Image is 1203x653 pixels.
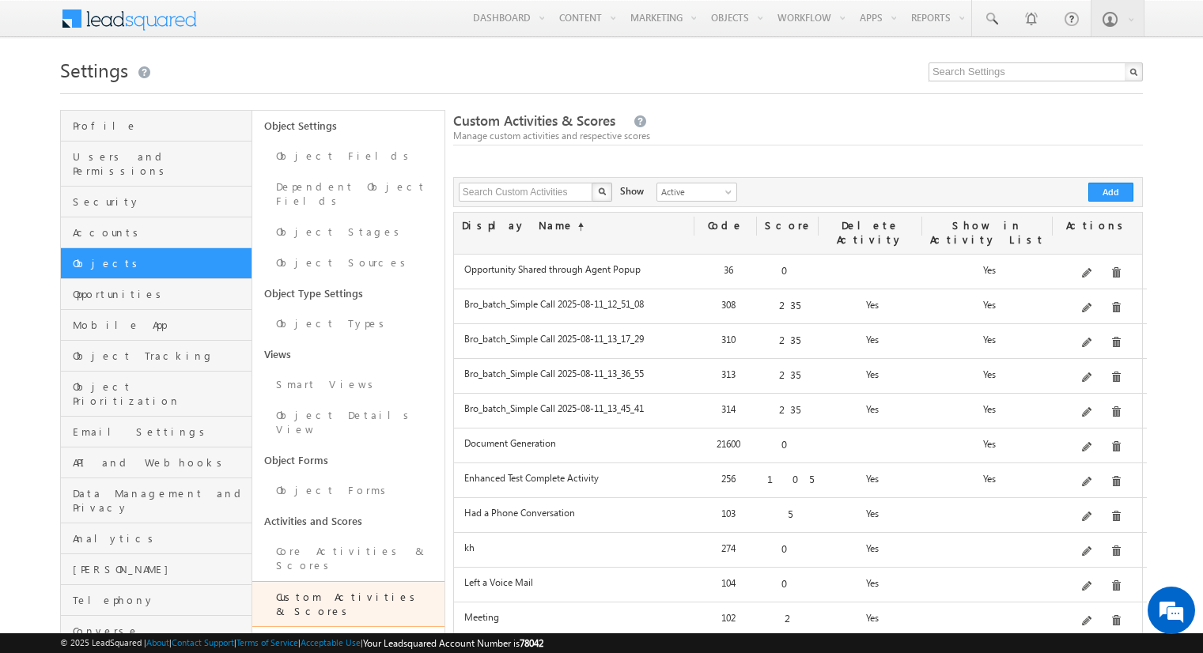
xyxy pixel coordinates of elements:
span: Active [657,185,732,199]
a: Object Forms [252,475,444,506]
span: Converse [73,624,248,638]
div: Yes [821,471,925,493]
div: Manage custom activities and respective scores [453,129,1143,143]
label: Left a Voice Mail [464,576,690,588]
a: Objects [61,248,252,279]
div: Yes [821,506,925,528]
div: 104 [697,576,758,598]
label: Had a Phone Conversation [464,507,690,519]
label: kh [464,542,690,553]
div: 310 [697,332,758,354]
div: Yes [821,610,925,632]
div: Actions [1053,213,1142,240]
div: Yes [925,402,1055,424]
a: Custom Activities & Scores [252,581,444,627]
div: 21600 [697,436,758,459]
a: Core Activities & Scores [252,536,444,581]
a: [PERSON_NAME] [61,554,252,585]
div: 235 [759,402,821,424]
a: Telephony [61,585,252,616]
label: Bro_batch_Simple Call 2025-08-11_13_17_29 [464,333,690,345]
div: 314 [697,402,758,424]
label: Opportunity Shared through Agent Popup [464,263,690,275]
a: Terms of Service [236,637,298,647]
span: Delete Activity [837,218,903,246]
label: Bro_batch_Simple Call 2025-08-11_13_45_41 [464,402,690,414]
div: 0 [759,262,821,285]
a: About [146,637,169,647]
button: Add [1088,183,1133,202]
a: Mobile App [61,310,252,341]
label: Bro_batch_Simple Call 2025-08-11_13_36_55 [464,368,690,379]
div: 36 [697,262,758,285]
a: Data Management and Privacy [61,478,252,523]
a: Opportunities [61,279,252,310]
span: Analytics [73,531,248,545]
div: Yes [925,332,1055,354]
span: Email Settings [73,425,248,439]
label: Meeting [464,611,690,623]
div: 235 [759,297,821,319]
div: Yes [925,471,1055,493]
a: Security [61,187,252,217]
div: 308 [697,297,758,319]
a: Object Fields [252,141,444,172]
div: 274 [697,541,758,563]
a: Dependent Object Fields [252,172,444,217]
a: Acceptable Use [301,637,361,647]
div: 0 [759,436,821,459]
span: Data Management and Privacy [73,486,248,515]
a: Object Tracking [61,341,252,372]
div: 235 [759,367,821,389]
input: Search Settings [929,62,1143,81]
span: 78042 [520,637,543,649]
div: 313 [697,367,758,389]
a: Object Settings [252,111,444,141]
div: 5 [759,506,821,528]
img: Search [598,187,606,195]
div: Show [620,183,644,198]
a: Object Forms [252,445,444,475]
a: Views [252,339,444,369]
span: Users and Permissions [73,149,248,178]
span: API and Webhooks [73,455,248,470]
span: Your Leadsquared Account Number is [363,637,543,649]
a: API and Webhooks [61,447,252,478]
div: Yes [821,297,925,319]
span: © 2025 LeadSquared | | | | | [60,636,543,651]
span: Show in Activity List [930,218,1045,246]
span: Telephony [73,593,248,607]
span: Profile [73,119,248,133]
a: Object Prioritization [61,372,252,417]
div: Yes [821,367,925,389]
span: Opportunities [73,287,248,301]
div: 105 [759,471,821,493]
div: Yes [821,541,925,563]
span: Security [73,194,248,209]
div: 256 [697,471,758,493]
span: Custom Activities & Scores [453,111,615,130]
a: Accounts [61,217,252,248]
label: Bro_batch_Simple Call 2025-08-11_12_51_08 [464,298,690,310]
a: Analytics [61,523,252,554]
a: Email Settings [61,417,252,447]
div: Display Name [454,213,695,240]
a: Users and Permissions [61,142,252,187]
a: Smart Views [252,369,444,400]
div: Yes [925,367,1055,389]
div: Code [694,213,756,240]
div: 102 [697,610,758,632]
span: Objects [73,256,248,270]
a: Converse [61,616,252,647]
a: Activities and Scores [252,506,444,536]
div: 2 [759,610,821,632]
span: Object Tracking [73,349,248,363]
label: Enhanced Test Complete Activity [464,472,690,484]
div: Yes [821,576,925,598]
a: Object Stages [252,217,444,247]
span: Accounts [73,225,248,240]
div: Yes [925,262,1055,285]
div: 103 [697,506,758,528]
a: Object Type Settings [252,278,444,308]
div: Yes [925,297,1055,319]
